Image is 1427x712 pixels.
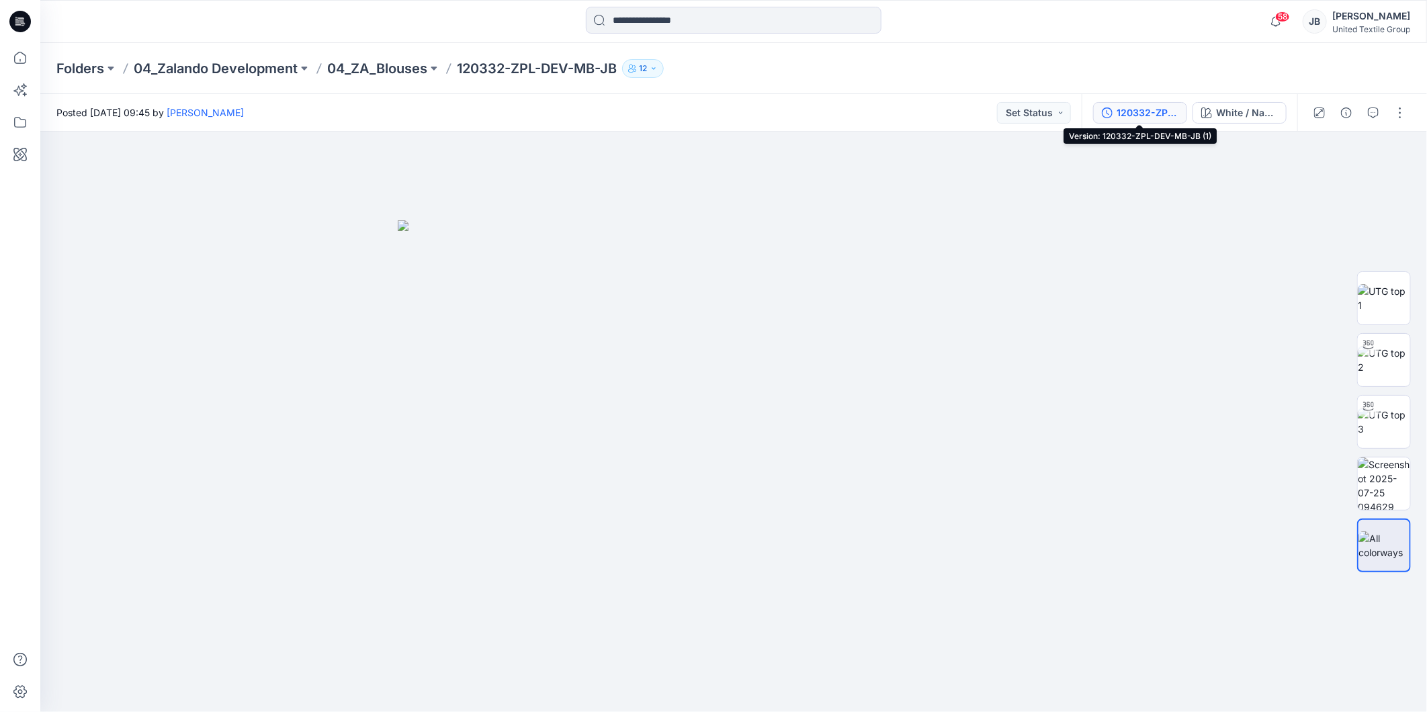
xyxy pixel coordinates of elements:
img: UTG top 1 [1358,284,1410,312]
button: 12 [622,59,664,78]
div: United Textile Group [1332,24,1410,34]
a: 04_ZA_Blouses [327,59,427,78]
a: [PERSON_NAME] [167,107,244,118]
button: Details [1336,102,1357,124]
img: UTG top 3 [1358,408,1410,436]
p: 120332-ZPL-DEV-MB-JB [457,59,617,78]
img: UTG top 2 [1358,346,1410,374]
button: White / Navy Blazer (YD FEEDER 25MM_20MM_5MM) [1193,102,1287,124]
div: [PERSON_NAME] [1332,8,1410,24]
a: Folders [56,59,104,78]
img: Screenshot 2025-07-25 094629 [1358,457,1410,510]
p: 12 [639,61,647,76]
div: JB [1303,9,1327,34]
img: eyJhbGciOiJIUzI1NiIsImtpZCI6IjAiLCJzbHQiOiJzZXMiLCJ0eXAiOiJKV1QifQ.eyJkYXRhIjp7InR5cGUiOiJzdG9yYW... [398,220,1070,712]
span: 58 [1275,11,1290,22]
div: 120332-ZPL-DEV-MB-JB (1) [1117,105,1178,120]
span: Posted [DATE] 09:45 by [56,105,244,120]
div: White / Navy Blazer (YD FEEDER 25MM_20MM_5MM) [1216,105,1278,120]
button: 120332-ZPL-DEV-MB-JB (1) [1093,102,1187,124]
img: All colorways [1358,531,1410,560]
a: 04_Zalando Development [134,59,298,78]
